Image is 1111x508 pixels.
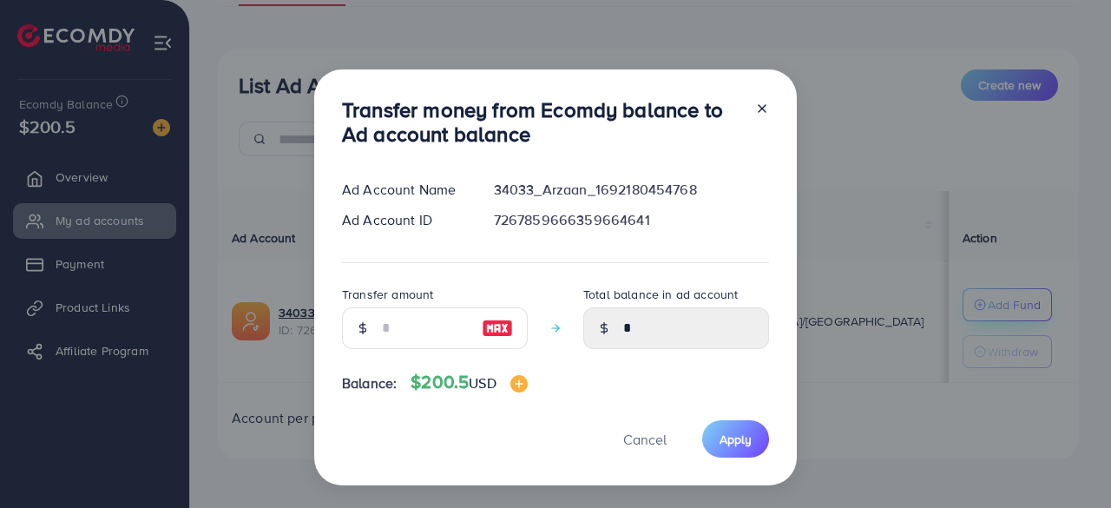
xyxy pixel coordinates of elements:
iframe: Chat [1037,430,1098,495]
button: Apply [702,420,769,458]
h3: Transfer money from Ecomdy balance to Ad account balance [342,97,741,148]
button: Cancel [602,420,688,458]
img: image [510,375,528,393]
h4: $200.5 [411,372,527,393]
span: Balance: [342,373,397,393]
span: USD [469,373,496,393]
span: Apply [720,431,752,448]
label: Total balance in ad account [583,286,738,303]
div: Ad Account ID [328,210,480,230]
img: image [482,318,513,339]
label: Transfer amount [342,286,433,303]
div: 34033_Arzaan_1692180454768 [480,180,783,200]
span: Cancel [623,430,667,449]
div: 7267859666359664641 [480,210,783,230]
div: Ad Account Name [328,180,480,200]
